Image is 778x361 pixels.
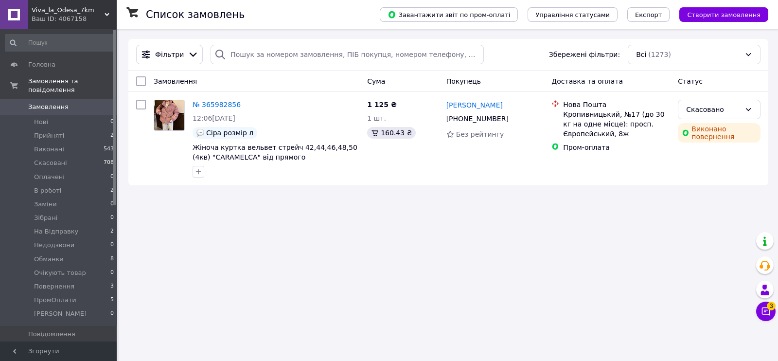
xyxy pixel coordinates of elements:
[196,129,204,137] img: :speech_balloon:
[367,114,386,122] span: 1 шт.
[34,227,78,236] span: На Відправку
[34,173,65,181] span: Оплачені
[110,200,114,209] span: 0
[563,109,670,139] div: Кропивницький, №17 (до 30 кг на одне місце): просп. Європейський, 8ж
[110,296,114,305] span: 5
[34,186,61,195] span: В роботі
[110,214,114,222] span: 0
[34,296,76,305] span: ПромОплати
[110,118,114,126] span: 0
[110,173,114,181] span: 0
[678,123,760,143] div: Виконано повернення
[193,144,357,171] a: Жіноча куртка вельвет стрейч 42,44,46,48,50 (4кв) "CARAMELCA" від прямого постачальника
[155,50,184,59] span: Фільтри
[32,15,117,23] div: Ваш ID: 4067158
[636,50,646,59] span: Всі
[563,100,670,109] div: Нова Пошта
[110,309,114,318] span: 0
[110,255,114,264] span: 8
[549,50,620,59] span: Збережені фільтри:
[110,131,114,140] span: 2
[34,159,67,167] span: Скасовані
[528,7,618,22] button: Управління статусами
[756,302,776,321] button: Чат з покупцем3
[380,7,518,22] button: Завантажити звіт по пром-оплаті
[670,10,768,18] a: Створити замовлення
[648,51,671,58] span: (1273)
[110,227,114,236] span: 2
[28,77,117,94] span: Замовлення та повідомлення
[110,269,114,277] span: 0
[34,131,64,140] span: Прийняті
[444,112,511,126] div: [PHONE_NUMBER]
[193,101,241,108] a: № 365982856
[32,6,105,15] span: Viva_la_Odesa_7km
[34,282,74,291] span: Повернення
[679,7,768,22] button: Створити замовлення
[627,7,670,22] button: Експорт
[193,114,235,122] span: 12:06[DATE]
[34,118,48,126] span: Нові
[34,214,57,222] span: Зібрані
[34,269,86,277] span: Очікують товар
[34,309,87,318] span: [PERSON_NAME]
[687,11,760,18] span: Створити замовлення
[388,10,510,19] span: Завантажити звіт по пром-оплаті
[110,186,114,195] span: 2
[206,129,253,137] span: Сіра розмір л
[28,330,75,339] span: Повідомлення
[110,282,114,291] span: 3
[367,101,397,108] span: 1 125 ₴
[551,77,623,85] span: Доставка та оплата
[446,100,503,110] a: [PERSON_NAME]
[767,302,776,310] span: 3
[110,241,114,250] span: 0
[446,77,481,85] span: Покупець
[146,9,245,20] h1: Список замовлень
[154,100,184,130] img: Фото товару
[686,104,741,115] div: Скасовано
[635,11,662,18] span: Експорт
[28,103,69,111] span: Замовлення
[34,241,74,250] span: Недодзвони
[678,77,703,85] span: Статус
[34,200,57,209] span: Заміни
[211,45,484,64] input: Пошук за номером замовлення, ПІБ покупця, номером телефону, Email, номером накладної
[535,11,610,18] span: Управління статусами
[104,145,114,154] span: 543
[34,145,64,154] span: Виконані
[367,127,416,139] div: 160.43 ₴
[563,143,670,152] div: Пром-оплата
[104,159,114,167] span: 708
[456,130,504,138] span: Без рейтингу
[34,255,64,264] span: Обманки
[5,34,115,52] input: Пошук
[28,60,55,69] span: Головна
[367,77,385,85] span: Cума
[154,100,185,131] a: Фото товару
[154,77,197,85] span: Замовлення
